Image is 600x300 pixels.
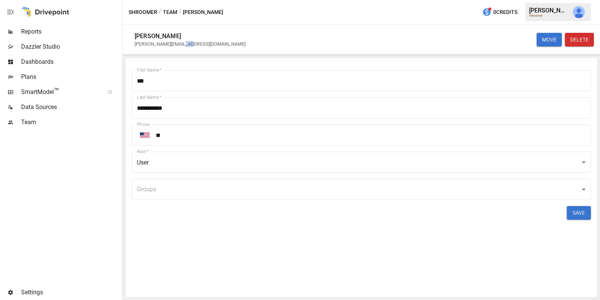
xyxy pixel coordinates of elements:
[21,288,121,297] span: Settings
[137,121,150,128] label: Phone
[567,206,591,220] button: SAVE
[21,42,121,51] span: Dazzler Studio
[159,8,161,17] div: /
[137,148,149,155] label: Role
[129,8,157,17] button: Shroomer
[529,14,568,17] div: Shroomer
[573,6,585,18] img: Julie Wilton
[529,7,568,14] div: [PERSON_NAME]
[163,8,177,17] button: Team
[21,57,121,66] span: Dashboards
[493,8,517,17] span: 0 Credits
[132,152,591,173] div: User
[179,8,181,17] div: /
[21,103,121,112] span: Data Sources
[21,88,100,97] span: SmartModel
[21,118,121,127] span: Team
[537,33,562,46] button: MOVE
[137,127,153,143] button: Open flags menu
[135,32,181,40] div: [PERSON_NAME]
[568,2,589,23] button: Julie Wilton
[54,86,59,96] span: ™
[140,132,150,138] img: United States
[565,33,594,46] button: DELETE
[137,94,161,100] label: Last Name
[137,67,161,73] label: First Name
[21,72,121,82] span: Plans
[479,5,520,19] button: 0Credits
[135,41,246,47] div: [PERSON_NAME][EMAIL_ADDRESS][DOMAIN_NAME]
[21,27,121,36] span: Reports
